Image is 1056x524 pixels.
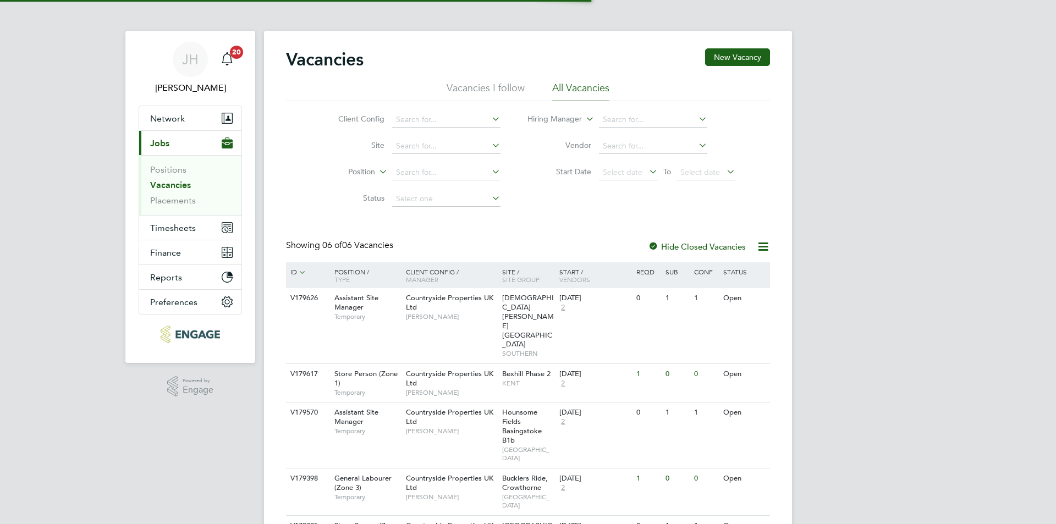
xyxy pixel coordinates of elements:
span: To [660,164,674,179]
img: pcrnet-logo-retina.png [161,326,219,343]
div: Open [721,364,768,384]
span: Countryside Properties UK Ltd [406,473,493,492]
span: 2 [559,483,566,493]
span: 2 [559,379,566,388]
div: Client Config / [403,262,499,289]
div: Sub [663,262,691,281]
div: 0 [634,288,662,308]
div: ID [288,262,326,282]
span: Timesheets [150,223,196,233]
div: Site / [499,262,557,289]
div: 1 [663,288,691,308]
div: [DATE] [559,474,631,483]
span: Type [334,275,350,284]
span: Reports [150,272,182,283]
span: Select date [680,167,720,177]
span: 20 [230,46,243,59]
div: 0 [691,468,720,489]
div: Start / [557,262,634,289]
label: Hiring Manager [519,114,582,125]
div: Conf [691,262,720,281]
span: [PERSON_NAME] [406,388,497,397]
span: Temporary [334,493,400,501]
a: 20 [216,42,238,77]
input: Search for... [599,112,707,128]
div: 1 [691,288,720,308]
div: Open [721,288,768,308]
a: Powered byEngage [167,376,214,397]
span: [GEOGRAPHIC_DATA] [502,493,554,510]
label: Position [312,167,375,178]
span: JH [182,52,199,67]
input: Search for... [599,139,707,154]
a: Go to home page [139,326,242,343]
span: Bexhill Phase 2 [502,369,551,378]
span: 06 Vacancies [322,240,393,251]
label: Start Date [528,167,591,176]
div: Showing [286,240,395,251]
span: Countryside Properties UK Ltd [406,293,493,312]
div: [DATE] [559,369,631,379]
div: Status [721,262,768,281]
div: V179570 [288,402,326,423]
button: Jobs [139,131,241,155]
span: [GEOGRAPHIC_DATA] [502,445,554,462]
span: Temporary [334,427,400,435]
span: Select date [603,167,642,177]
span: 2 [559,417,566,427]
button: Preferences [139,290,241,314]
h2: Vacancies [286,48,364,70]
input: Select one [392,191,501,207]
button: Network [139,106,241,130]
span: [PERSON_NAME] [406,493,497,501]
span: Hounsome Fields Basingstoke B1b [502,407,542,445]
label: Client Config [321,114,384,124]
div: [DATE] [559,294,631,303]
span: Countryside Properties UK Ltd [406,407,493,426]
div: Open [721,402,768,423]
span: Jobs [150,138,169,148]
button: Finance [139,240,241,264]
div: 1 [634,468,662,489]
div: Open [721,468,768,489]
span: Engage [183,385,213,395]
span: Vendors [559,275,590,284]
div: Position / [326,262,403,289]
span: Store Person (Zone 1) [334,369,398,388]
span: Site Group [502,275,540,284]
div: 0 [663,468,691,489]
span: 06 of [322,240,342,251]
div: 0 [663,364,691,384]
li: Vacancies I follow [447,81,525,101]
span: Assistant Site Manager [334,293,378,312]
div: Reqd [634,262,662,281]
button: Reports [139,265,241,289]
a: Placements [150,195,196,206]
input: Search for... [392,165,501,180]
button: New Vacancy [705,48,770,66]
span: Network [150,113,185,124]
span: General Labourer (Zone 3) [334,473,392,492]
span: Assistant Site Manager [334,407,378,426]
div: 1 [663,402,691,423]
li: All Vacancies [552,81,609,101]
div: Jobs [139,155,241,215]
a: Vacancies [150,180,191,190]
label: Status [321,193,384,203]
span: Temporary [334,388,400,397]
span: Countryside Properties UK Ltd [406,369,493,388]
a: Positions [150,164,186,175]
span: [PERSON_NAME] [406,427,497,435]
div: 0 [634,402,662,423]
nav: Main navigation [125,31,255,363]
div: 1 [691,402,720,423]
span: Manager [406,275,438,284]
span: [DEMOGRAPHIC_DATA] [PERSON_NAME][GEOGRAPHIC_DATA] [502,293,554,349]
span: Finance [150,247,181,258]
input: Search for... [392,112,501,128]
a: JH[PERSON_NAME] [139,42,242,95]
input: Search for... [392,139,501,154]
span: Powered by [183,376,213,385]
label: Vendor [528,140,591,150]
div: V179398 [288,468,326,489]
